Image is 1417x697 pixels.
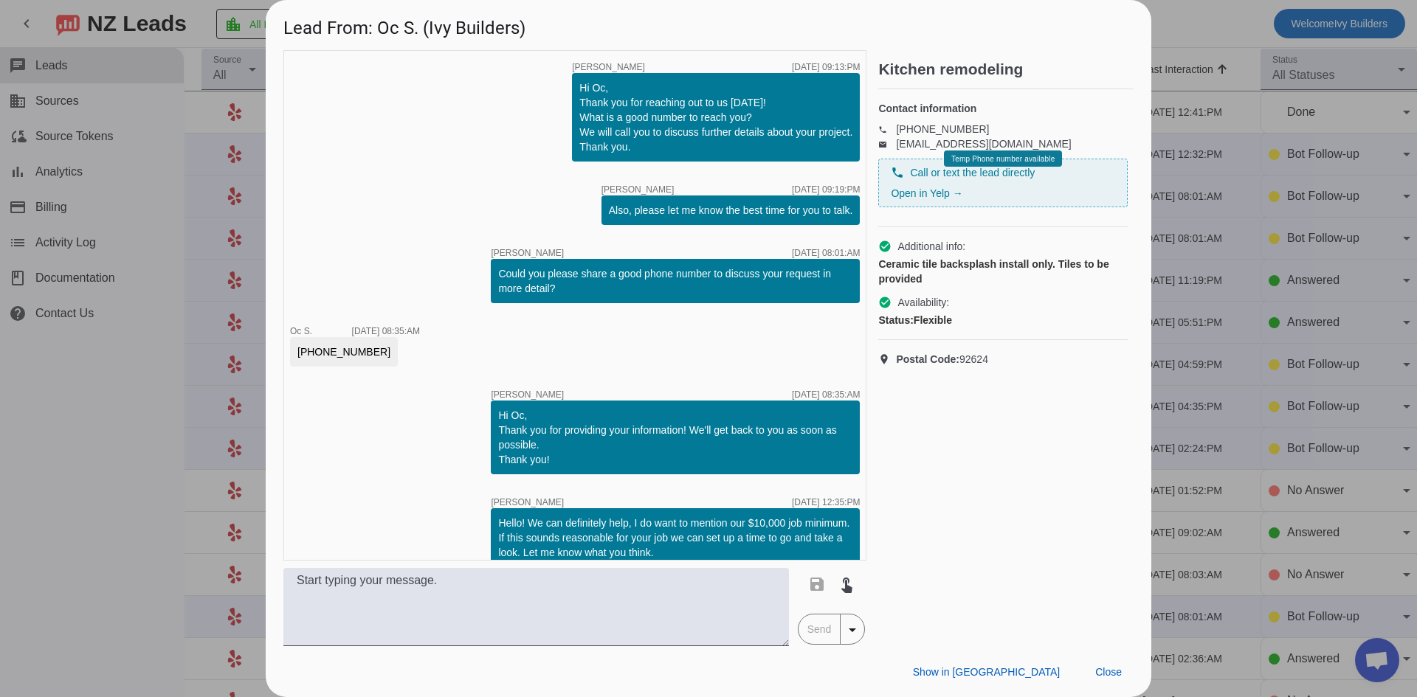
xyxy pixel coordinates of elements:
mat-icon: email [878,140,896,148]
div: [PHONE_NUMBER] [297,344,390,359]
span: 92624 [896,352,988,367]
span: Call or text the lead directly [910,165,1035,180]
div: [DATE] 08:35:AM [792,390,860,399]
a: [PHONE_NUMBER] [896,123,989,135]
div: Also, please let me know the best time for you to talk.​ [609,203,853,218]
span: Show in [GEOGRAPHIC_DATA] [913,666,1060,678]
span: Oc S. [290,326,312,336]
div: [DATE] 12:35:PM [792,498,860,507]
div: Hi Oc, Thank you for reaching out to us [DATE]! What is a good number to reach you? We will call ... [579,80,852,154]
span: [PERSON_NAME] [572,63,645,72]
span: Temp Phone number available [951,155,1055,163]
button: Close [1083,659,1134,685]
div: Hello! We can definitely help, I do want to mention our $10,000 job minimum. If this sounds reaso... [498,516,852,560]
h4: Contact information [878,101,1128,116]
mat-icon: arrow_drop_down [844,621,861,639]
span: [PERSON_NAME] [491,498,564,507]
mat-icon: phone [878,125,896,133]
div: [DATE] 08:01:AM [792,249,860,257]
h2: Kitchen remodeling [878,62,1134,77]
a: Open in Yelp → [891,187,962,199]
button: Show in [GEOGRAPHIC_DATA] [901,659,1072,685]
mat-icon: check_circle [878,296,892,309]
a: [EMAIL_ADDRESS][DOMAIN_NAME] [896,138,1071,150]
span: [PERSON_NAME] [491,390,564,399]
div: [DATE] 08:35:AM [352,327,420,336]
div: Flexible [878,313,1128,327]
strong: Status: [878,314,913,326]
div: Hi Oc, Thank you for providing your information! We'll get back to you as soon as possible. Thank... [498,408,852,467]
strong: Postal Code: [896,353,959,365]
div: [DATE] 09:19:PM [792,185,860,194]
span: [PERSON_NAME] [491,249,564,257]
span: Additional info: [897,239,965,254]
div: Could you please share a good phone number to discuss your request in more detail?​ [498,266,852,296]
mat-icon: location_on [878,353,896,365]
div: [DATE] 09:13:PM [792,63,860,72]
mat-icon: touch_app [838,575,855,593]
span: [PERSON_NAME] [601,185,675,194]
span: Availability: [897,295,949,310]
div: Ceramic tile backsplash install only. Tiles to be provided [878,257,1128,286]
mat-icon: phone [891,166,904,179]
span: Close [1095,666,1122,678]
mat-icon: check_circle [878,240,892,253]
